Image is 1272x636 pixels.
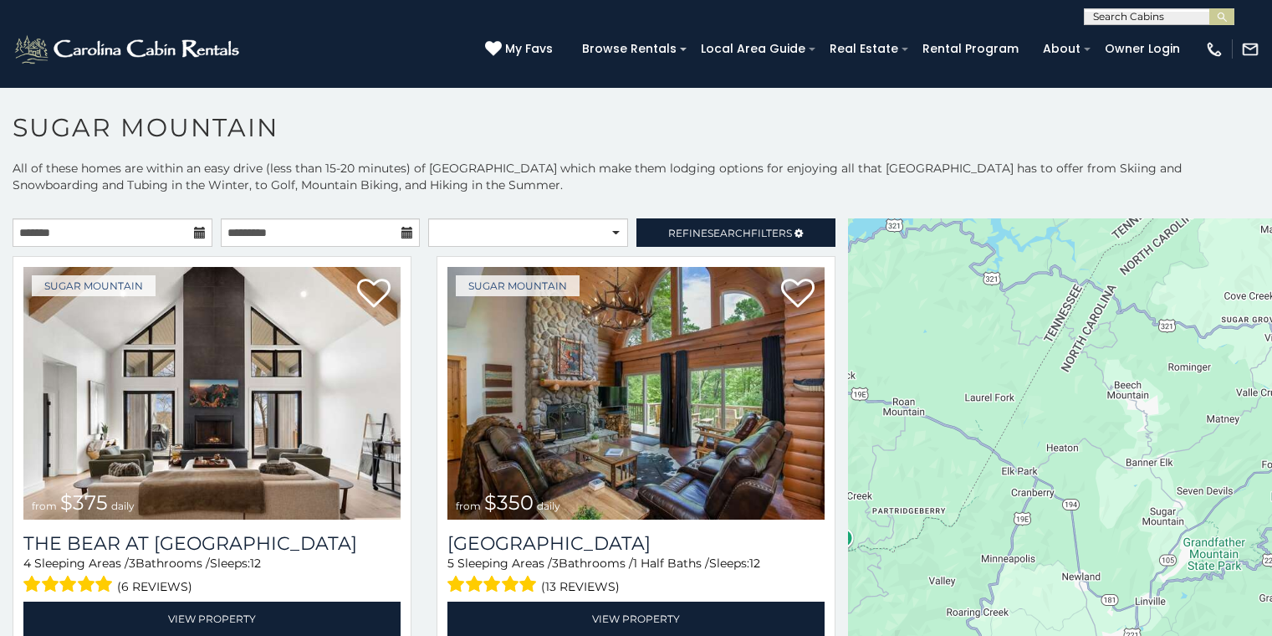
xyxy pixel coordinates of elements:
span: from [32,500,57,512]
a: Add to favorites [357,277,391,312]
span: Search [708,227,751,239]
div: Sleeping Areas / Bathrooms / Sleeps: [23,555,401,598]
span: (6 reviews) [117,576,192,598]
a: Sugar Mountain [32,275,156,296]
a: My Favs [485,40,557,59]
a: View Property [447,602,825,636]
h3: The Bear At Sugar Mountain [23,532,401,555]
span: 5 [447,556,454,571]
a: Real Estate [821,36,907,62]
a: Browse Rentals [574,36,685,62]
a: from $375 daily [23,267,401,520]
a: Sugar Mountain [456,275,580,296]
span: 12 [250,556,261,571]
a: Rental Program [914,36,1027,62]
span: 1 Half Baths / [633,556,709,571]
img: 1714387646_thumbnail.jpeg [23,267,401,520]
span: (13 reviews) [541,576,620,598]
span: Refine Filters [668,227,792,239]
span: daily [111,500,135,512]
img: phone-regular-white.png [1205,40,1223,59]
span: 3 [552,556,559,571]
a: [GEOGRAPHIC_DATA] [447,532,825,555]
div: Sleeping Areas / Bathrooms / Sleeps: [447,555,825,598]
a: Add to favorites [781,277,815,312]
a: About [1034,36,1089,62]
span: 4 [23,556,31,571]
span: from [456,500,481,512]
span: 3 [129,556,135,571]
img: White-1-2.png [13,33,244,66]
a: Local Area Guide [692,36,814,62]
span: daily [537,500,560,512]
h3: Grouse Moor Lodge [447,532,825,555]
span: My Favs [505,40,553,58]
img: 1714398141_thumbnail.jpeg [447,267,825,520]
a: from $350 daily [447,267,825,520]
a: The Bear At [GEOGRAPHIC_DATA] [23,532,401,555]
span: 12 [749,556,760,571]
span: $375 [60,490,108,515]
span: $350 [484,490,534,515]
img: mail-regular-white.png [1241,40,1259,59]
a: View Property [23,602,401,636]
a: Owner Login [1096,36,1188,62]
a: RefineSearchFilters [636,218,836,247]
